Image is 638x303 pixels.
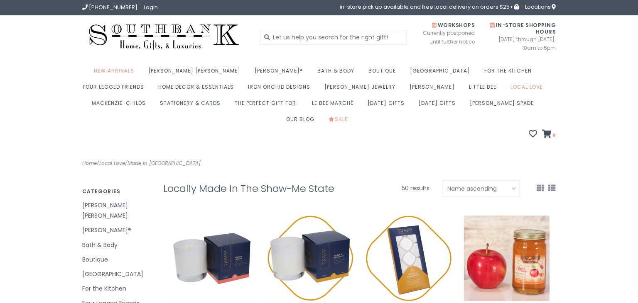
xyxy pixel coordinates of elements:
[260,30,407,45] input: Let us help you search for the right gift!
[368,65,400,81] a: Boutique
[286,114,319,130] a: Our Blog
[412,29,475,46] span: Currently postponed until further notice
[464,216,550,301] img: Southbank's Apple Honey
[432,22,475,29] span: Workshops
[83,81,148,97] a: Four Legged Friends
[82,269,151,279] a: [GEOGRAPHIC_DATA]
[542,131,556,139] a: 0
[419,97,460,114] a: [DATE] Gifts
[169,216,255,301] img: Amalfi Citron Candle 7oz
[128,160,201,167] a: Made in [GEOGRAPHIC_DATA]
[160,97,225,114] a: Stationery & Cards
[82,255,151,265] a: Boutique
[470,97,538,114] a: [PERSON_NAME] Spade
[267,216,353,301] img: Amber & Bergamot Candle 7oz
[324,81,400,97] a: [PERSON_NAME] Jewelry
[312,97,358,114] a: Le Bee Marché
[82,3,137,11] a: [PHONE_NUMBER]
[368,97,409,114] a: [DATE] Gifts
[317,65,358,81] a: Bath & Body
[329,114,352,130] a: Sale
[248,81,314,97] a: Iron Orchid Designs
[366,216,452,301] img: Amber & Bergamot Melt 2.6oz
[490,22,556,35] span: In-Store Shopping Hours
[510,81,547,97] a: Local Love
[469,81,501,97] a: Little Bee
[82,189,151,194] h3: Categories
[340,4,519,10] span: in-store pick up available and free local delivery on orders $25+
[158,81,238,97] a: Home Decor & Essentials
[163,183,338,194] h1: Locally Made In The Show-Me State
[76,159,319,168] div: / /
[99,160,125,167] a: Local Love
[487,35,556,52] span: [DATE] through [DATE]: 10am to 5pm
[148,65,245,81] a: [PERSON_NAME] [PERSON_NAME]
[402,184,429,192] span: 50 results
[82,225,151,235] a: [PERSON_NAME]®
[82,240,151,250] a: Bath & Body
[525,3,556,11] span: Locations
[82,284,151,294] a: For the Kitchen
[144,3,158,11] a: Login
[89,3,137,11] span: [PHONE_NUMBER]
[82,160,97,167] a: Home
[94,65,138,81] a: New Arrivals
[552,132,556,138] span: 0
[522,4,556,10] a: Locations
[235,97,302,114] a: The perfect gift for:
[82,22,246,53] img: Southbank Gift Company -- Home, Gifts, and Luxuries
[255,65,307,81] a: [PERSON_NAME]®
[92,97,150,114] a: MacKenzie-Childs
[410,81,459,97] a: [PERSON_NAME]
[484,65,536,81] a: For the Kitchen
[410,65,474,81] a: [GEOGRAPHIC_DATA]
[82,200,151,221] a: [PERSON_NAME] [PERSON_NAME]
